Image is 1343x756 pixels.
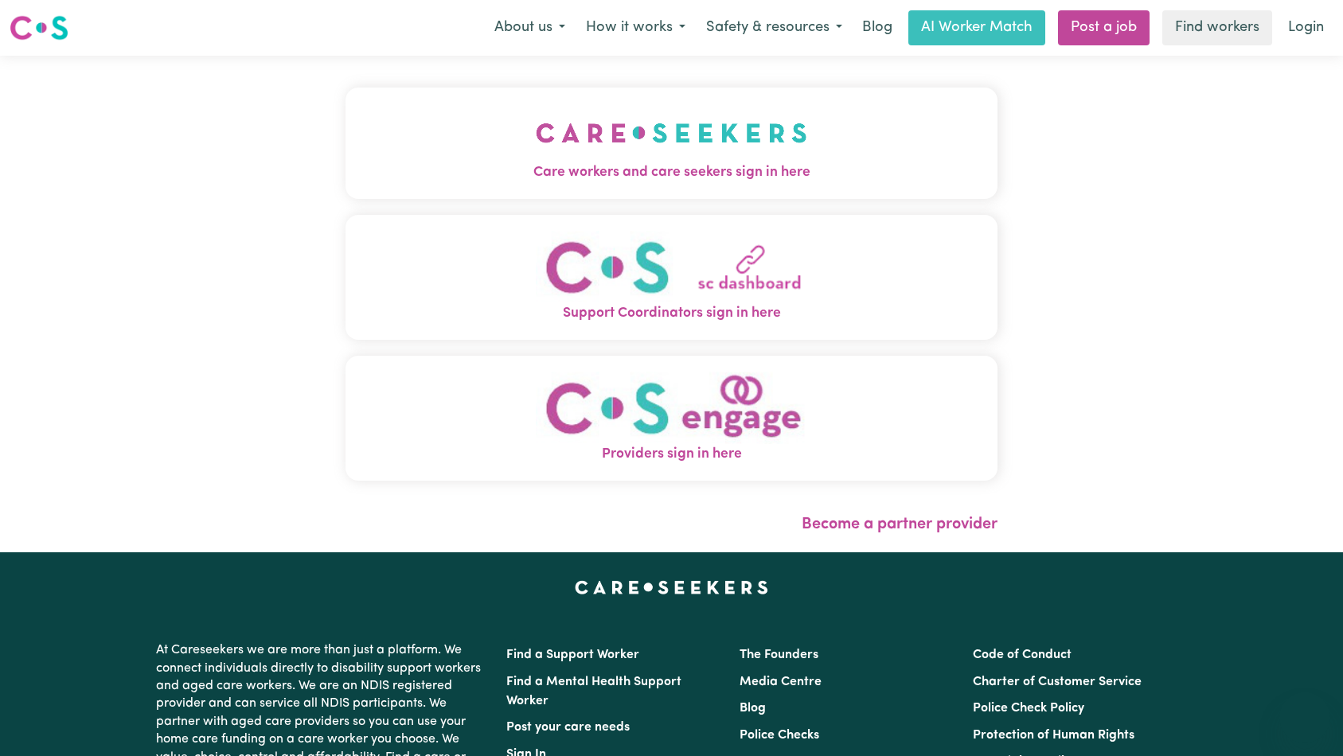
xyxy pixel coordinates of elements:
[740,702,766,715] a: Blog
[346,215,998,340] button: Support Coordinators sign in here
[484,11,576,45] button: About us
[506,721,630,734] a: Post your care needs
[1279,10,1333,45] a: Login
[506,649,639,661] a: Find a Support Worker
[696,11,853,45] button: Safety & resources
[346,444,998,465] span: Providers sign in here
[1058,10,1150,45] a: Post a job
[575,581,768,594] a: Careseekers home page
[346,303,998,324] span: Support Coordinators sign in here
[908,10,1045,45] a: AI Worker Match
[1279,692,1330,743] iframe: Button to launch messaging window
[10,10,68,46] a: Careseekers logo
[740,729,819,742] a: Police Checks
[740,676,822,688] a: Media Centre
[346,88,998,199] button: Care workers and care seekers sign in here
[740,649,818,661] a: The Founders
[973,649,1072,661] a: Code of Conduct
[973,729,1134,742] a: Protection of Human Rights
[802,516,997,532] a: Become a partner provider
[973,702,1084,715] a: Police Check Policy
[10,14,68,42] img: Careseekers logo
[973,676,1142,688] a: Charter of Customer Service
[576,11,696,45] button: How it works
[1162,10,1272,45] a: Find workers
[506,676,681,707] a: Find a Mental Health Support Worker
[346,356,998,481] button: Providers sign in here
[346,162,998,183] span: Care workers and care seekers sign in here
[853,10,902,45] a: Blog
